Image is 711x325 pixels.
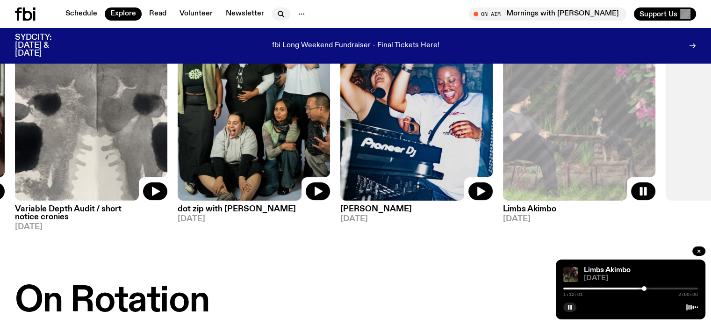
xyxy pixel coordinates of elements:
h3: dot zip with [PERSON_NAME] [178,205,330,213]
a: [PERSON_NAME][DATE] [340,201,493,223]
h3: [PERSON_NAME] [340,205,493,213]
a: Volunteer [174,7,218,21]
span: [DATE] [15,223,167,231]
a: Variable Depth Audit / short notice cronies[DATE] [15,201,167,231]
span: Support Us [639,10,677,18]
a: dot zip with [PERSON_NAME][DATE] [178,201,330,223]
h2: On Rotation [15,283,209,319]
span: 1:12:01 [563,292,583,297]
button: On AirMornings with [PERSON_NAME] [469,7,626,21]
h3: Variable Depth Audit / short notice cronies [15,205,167,221]
h3: SYDCITY: [DATE] & [DATE] [15,34,75,58]
p: fbi Long Weekend Fundraiser - Final Tickets Here! [272,42,439,50]
a: Read [144,7,172,21]
h3: Limbs Akimbo [503,205,655,213]
a: Limbs Akimbo [584,267,631,274]
span: 2:00:00 [678,292,698,297]
a: Explore [105,7,142,21]
img: Jackson sits at an outdoor table, legs crossed and gazing at a black and brown dog also sitting a... [563,267,578,282]
a: Limbs Akimbo[DATE] [503,201,655,223]
span: [DATE] [503,215,655,223]
a: Newsletter [220,7,270,21]
button: Support Us [634,7,696,21]
span: [DATE] [178,215,330,223]
span: [DATE] [340,215,493,223]
a: Schedule [60,7,103,21]
span: [DATE] [584,275,698,282]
